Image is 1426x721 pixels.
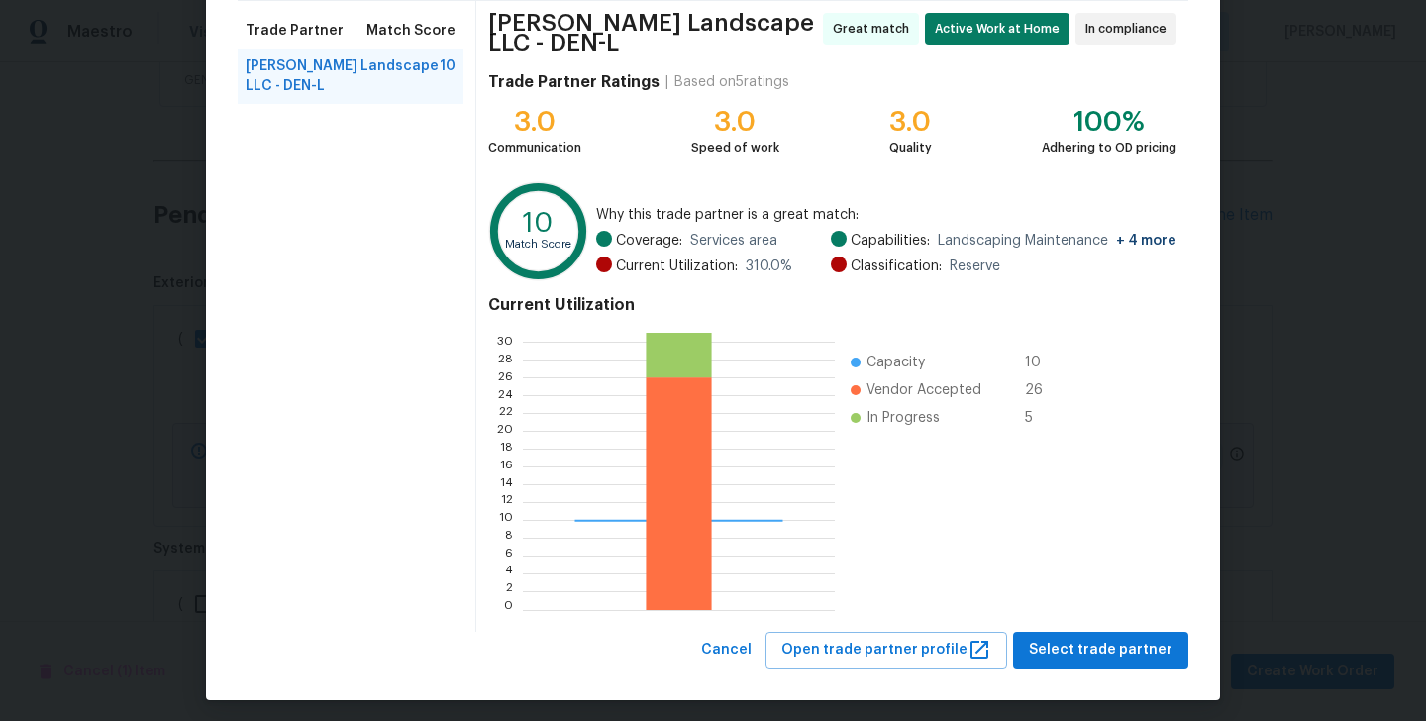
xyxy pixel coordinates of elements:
span: 5 [1025,408,1057,428]
text: 10 [499,514,513,526]
h4: Current Utilization [488,295,1176,315]
text: 4 [505,568,513,580]
div: 3.0 [488,112,581,132]
text: 6 [505,551,513,563]
span: Landscaping Maintenance [938,231,1176,251]
h4: Trade Partner Ratings [488,72,660,92]
text: 22 [499,407,513,419]
span: 10 [440,56,456,96]
span: Classification: [851,257,942,276]
text: Match Score [505,239,571,250]
span: Reserve [950,257,1000,276]
span: Select trade partner [1029,638,1172,663]
div: | [660,72,674,92]
span: Trade Partner [246,21,344,41]
text: 2 [506,586,513,598]
text: 30 [497,336,513,348]
span: Cancel [701,638,752,663]
text: 8 [505,532,513,544]
span: Current Utilization: [616,257,738,276]
text: 28 [498,354,513,365]
div: Based on 5 ratings [674,72,789,92]
span: Why this trade partner is a great match: [596,205,1176,225]
div: 3.0 [889,112,932,132]
span: In Progress [866,408,940,428]
span: In compliance [1085,19,1174,39]
div: Communication [488,138,581,157]
span: Vendor Accepted [866,380,981,400]
text: 18 [500,443,513,455]
span: Great match [833,19,917,39]
div: 3.0 [691,112,779,132]
text: 10 [523,209,554,237]
div: Quality [889,138,932,157]
text: 12 [501,496,513,508]
span: Open trade partner profile [781,638,991,663]
span: Capabilities: [851,231,930,251]
div: Speed of work [691,138,779,157]
text: 14 [500,478,513,490]
span: 310.0 % [746,257,792,276]
div: 100% [1042,112,1176,132]
span: [PERSON_NAME] Landscape LLC - DEN-L [246,56,440,96]
span: Services area [690,231,777,251]
span: Capacity [866,353,925,372]
text: 16 [500,461,513,472]
div: Adhering to OD pricing [1042,138,1176,157]
span: 10 [1025,353,1057,372]
text: 26 [498,371,513,383]
span: [PERSON_NAME] Landscape LLC - DEN-L [488,13,817,52]
button: Open trade partner profile [765,632,1007,669]
span: Match Score [366,21,456,41]
text: 0 [504,604,513,616]
span: 26 [1025,380,1057,400]
span: Coverage: [616,231,682,251]
span: + 4 more [1116,234,1176,248]
text: 20 [497,425,513,437]
span: Active Work at Home [935,19,1068,39]
button: Cancel [693,632,760,669]
button: Select trade partner [1013,632,1188,669]
text: 24 [498,389,513,401]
